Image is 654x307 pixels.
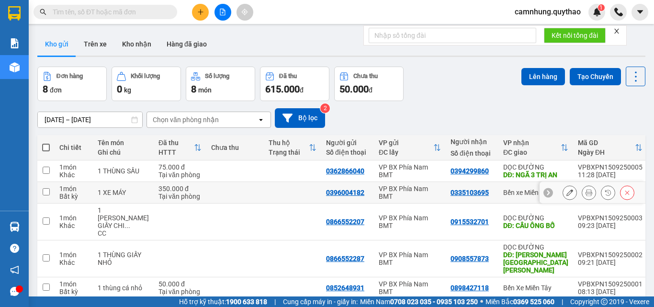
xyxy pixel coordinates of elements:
span: question-circle [10,244,19,253]
span: search [40,9,46,15]
div: CC [98,229,149,237]
span: | [562,296,563,307]
button: Số lượng8món [186,67,255,101]
span: Hỗ trợ kỹ thuật: [179,296,267,307]
span: kg [124,86,131,94]
button: Bộ lọc [275,108,325,128]
th: Toggle SortBy [498,135,573,160]
div: 1 THÙNG GIẤY NHỎ [98,251,149,266]
div: DỌC ĐƯỜNG [503,163,568,171]
div: DĐ: CẦU ÔNG BỐ [503,222,568,229]
span: caret-down [636,8,644,16]
span: đ [300,86,304,94]
div: DĐ: NGÃ 3 TRỊ AN [503,171,568,179]
div: Bến Xe Miền Tây [503,284,568,292]
img: warehouse-icon [10,62,20,72]
div: Ghi chú [98,148,149,156]
div: 1 thùng cá nhỏ [98,284,149,292]
div: VP nhận [503,139,561,147]
button: aim [237,4,253,21]
div: 1 KIỆN THÙNG GIẤY CHIM SÂU [98,206,149,229]
div: 1 món [59,163,88,171]
div: 1 THÙNG SẦU [98,167,149,175]
div: Tên món [98,139,149,147]
span: 8 [43,83,48,95]
div: Đã thu [158,139,194,147]
span: Cung cấp máy in - giấy in: [283,296,358,307]
button: Kho gửi [37,33,76,56]
div: Sửa đơn hàng [563,185,577,200]
div: 0908557873 [451,255,489,262]
div: 1 XE MÁY [98,189,149,196]
div: Chưa thu [353,73,378,80]
th: Toggle SortBy [154,135,206,160]
div: VP BX Phía Nam BMT [379,280,441,296]
div: 0915532701 [451,218,489,226]
span: món [198,86,212,94]
div: 09:23 [DATE] [578,222,643,229]
div: 0898427118 [451,284,489,292]
button: caret-down [631,4,648,21]
div: VPBXPN1509250001 [578,280,643,288]
button: Đã thu615.000đ [260,67,329,101]
div: 0394299860 [451,167,489,175]
div: 0396004182 [326,189,364,196]
div: Tại văn phòng [158,288,202,296]
button: Tạo Chuyến [570,68,621,85]
div: 09:21 [DATE] [578,259,643,266]
div: Người gửi [326,139,369,147]
div: Đã thu [279,73,297,80]
button: Trên xe [76,33,114,56]
div: 350.000 đ [158,185,202,193]
button: Kết nối tổng đài [544,28,606,43]
div: DĐ: PHÚ GIÁO BÌNH DƯƠNG [503,251,568,274]
div: Mã GD [578,139,635,147]
span: close [613,28,620,34]
input: Select a date range. [38,112,142,127]
sup: 2 [320,103,330,113]
strong: 1900 633 818 [226,298,267,306]
div: 1 món [59,185,88,193]
span: | [274,296,276,307]
div: 0362866040 [326,167,364,175]
span: plus [197,9,204,15]
div: Người nhận [451,138,494,146]
div: Trạng thái [269,148,309,156]
div: Bất kỳ [59,193,88,200]
div: 0866552207 [326,218,364,226]
div: Bến xe Miền Đông [503,189,568,196]
div: Thu hộ [269,139,309,147]
span: Miền Nam [360,296,478,307]
div: VPBXPN1509250003 [578,214,643,222]
div: 0335103695 [451,189,489,196]
div: Khác [59,171,88,179]
span: đơn [50,86,62,94]
div: 1 món [59,280,88,288]
div: Chọn văn phòng nhận [153,115,219,125]
div: Số điện thoại [451,149,494,157]
strong: 0369 525 060 [513,298,554,306]
div: 1 món [59,214,88,222]
button: Khối lượng0kg [112,67,181,101]
span: 0 [117,83,122,95]
span: copyright [601,298,608,305]
div: HTTT [158,148,194,156]
img: icon-new-feature [593,8,601,16]
div: 50.000 đ [158,280,202,288]
span: đ [369,86,372,94]
span: file-add [219,9,226,15]
div: Chi tiết [59,144,88,151]
div: 0852648931 [326,284,364,292]
button: file-add [214,4,231,21]
div: VP BX Phía Nam BMT [379,185,441,200]
div: Chưa thu [211,144,259,151]
div: 75.000 đ [158,163,202,171]
button: Kho nhận [114,33,159,56]
div: DỌC ĐƯỜNG [503,214,568,222]
div: Số điện thoại [326,148,369,156]
th: Toggle SortBy [374,135,446,160]
th: Toggle SortBy [573,135,647,160]
div: VP BX Phía Nam BMT [379,214,441,229]
div: 1 món [59,251,88,259]
span: notification [10,265,19,274]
